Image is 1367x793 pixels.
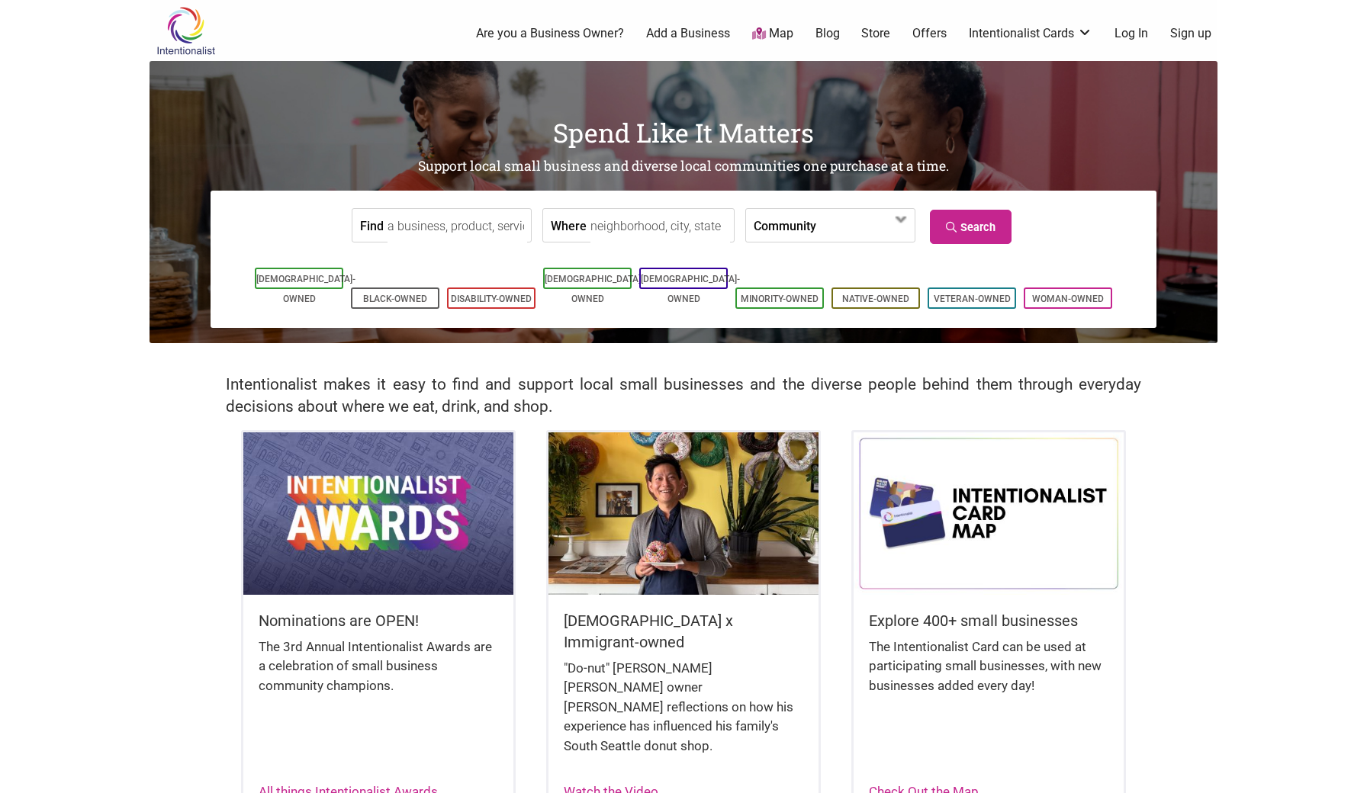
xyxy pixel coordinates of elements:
a: [DEMOGRAPHIC_DATA]-Owned [641,274,740,304]
img: Intentionalist Awards [243,432,513,594]
h2: Intentionalist makes it easy to find and support local small businesses and the diverse people be... [226,374,1141,418]
a: [DEMOGRAPHIC_DATA]-Owned [545,274,644,304]
input: a business, product, service [388,209,527,243]
img: King Donuts - Hong Chhuor [548,432,819,594]
div: The Intentionalist Card can be used at participating small businesses, with new businesses added ... [869,637,1108,711]
a: Native-Owned [842,294,909,304]
img: Intentionalist Card Map [854,432,1124,594]
label: Community [754,209,816,242]
input: neighborhood, city, state [590,209,730,243]
a: [DEMOGRAPHIC_DATA]-Owned [256,274,355,304]
label: Find [360,209,384,242]
a: Intentionalist Cards [969,25,1092,42]
h5: Explore 400+ small businesses [869,610,1108,631]
a: Offers [912,25,947,42]
h5: Nominations are OPEN! [259,610,498,631]
a: Woman-Owned [1032,294,1104,304]
h5: [DEMOGRAPHIC_DATA] x Immigrant-owned [564,610,803,653]
a: Are you a Business Owner? [476,25,624,42]
a: Disability-Owned [451,294,532,304]
a: Veteran-Owned [934,294,1011,304]
div: "Do-nut" [PERSON_NAME] [PERSON_NAME] owner [PERSON_NAME] reflections on how his experience has in... [564,659,803,772]
a: Search [930,210,1012,244]
a: Blog [815,25,840,42]
a: Log In [1115,25,1148,42]
div: The 3rd Annual Intentionalist Awards are a celebration of small business community champions. [259,637,498,711]
img: Intentionalist [150,6,222,56]
h1: Spend Like It Matters [150,114,1217,151]
h2: Support local small business and diverse local communities one purchase at a time. [150,157,1217,176]
label: Where [551,209,587,242]
a: Map [752,25,793,43]
a: Store [861,25,890,42]
a: Minority-Owned [741,294,819,304]
a: Sign up [1170,25,1211,42]
a: Black-Owned [363,294,427,304]
a: Add a Business [646,25,730,42]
